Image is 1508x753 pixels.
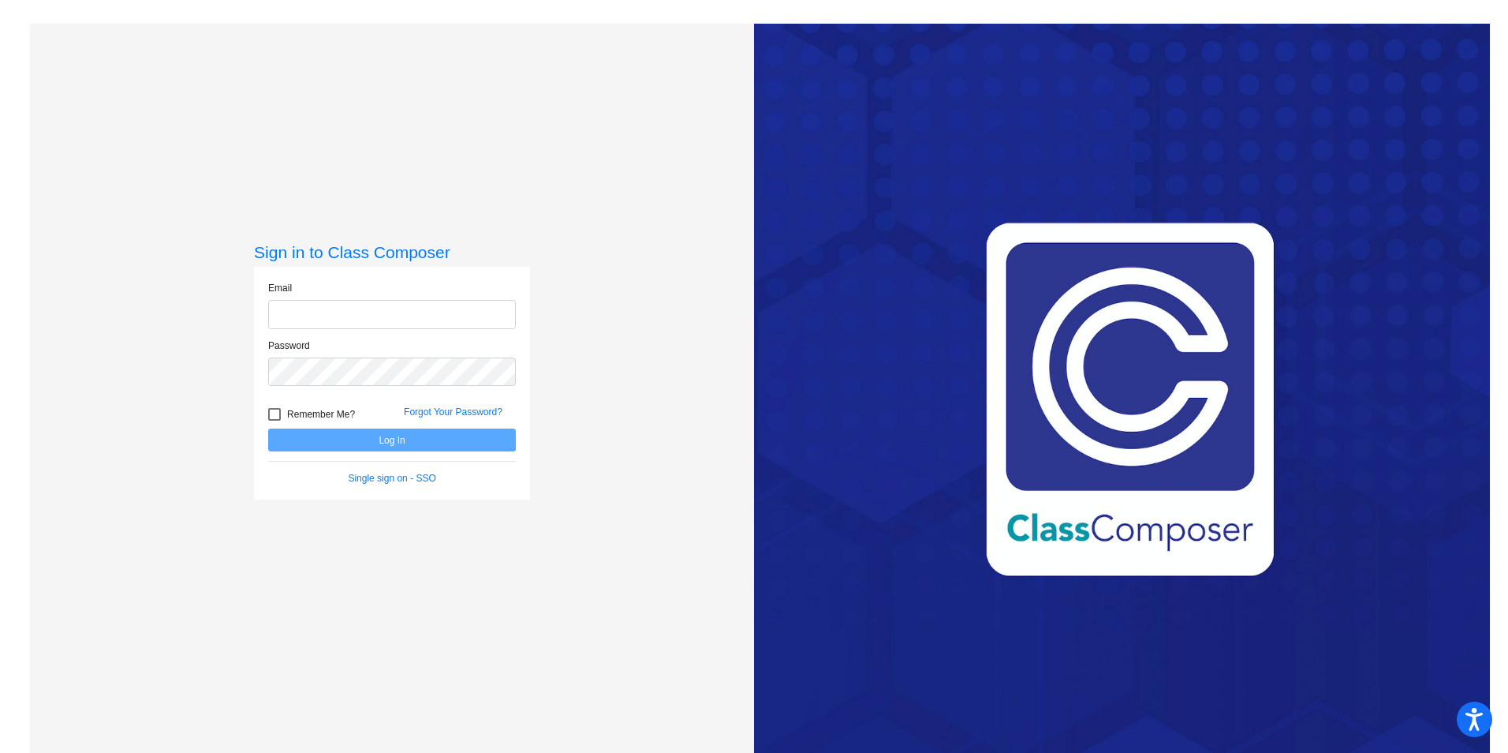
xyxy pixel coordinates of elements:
label: Email [268,281,292,295]
button: Log In [268,429,516,451]
span: Remember Me? [287,405,355,424]
a: Single sign on - SSO [348,473,435,484]
a: Forgot Your Password? [404,406,502,418]
h3: Sign in to Class Composer [254,242,530,262]
label: Password [268,339,310,353]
